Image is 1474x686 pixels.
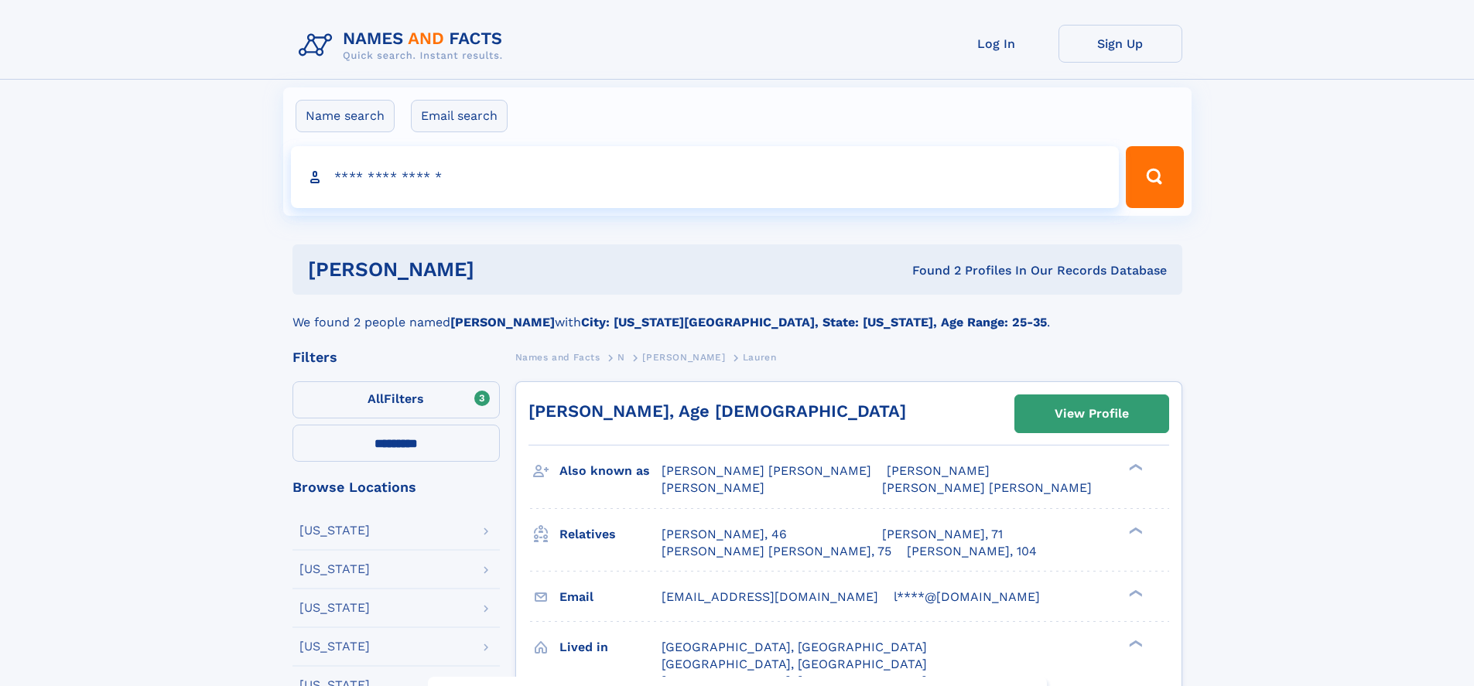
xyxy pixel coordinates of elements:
[935,25,1058,63] a: Log In
[299,640,370,653] div: [US_STATE]
[642,347,725,367] a: [PERSON_NAME]
[662,463,871,478] span: [PERSON_NAME] [PERSON_NAME]
[515,347,600,367] a: Names and Facts
[299,602,370,614] div: [US_STATE]
[743,352,777,363] span: Lauren
[617,347,625,367] a: N
[291,146,1120,208] input: search input
[559,634,662,660] h3: Lived in
[292,350,500,364] div: Filters
[662,480,764,495] span: [PERSON_NAME]
[368,391,384,406] span: All
[559,458,662,484] h3: Also known as
[1055,396,1129,432] div: View Profile
[887,463,990,478] span: [PERSON_NAME]
[299,563,370,575] div: [US_STATE]
[662,640,927,654] span: [GEOGRAPHIC_DATA], [GEOGRAPHIC_DATA]
[581,315,1047,329] b: City: [US_STATE][GEOGRAPHIC_DATA], State: [US_STATE], Age Range: 25-35
[559,584,662,610] h3: Email
[1125,462,1144,473] div: ❯
[617,352,625,363] span: N
[662,526,787,543] a: [PERSON_NAME], 46
[662,543,891,560] a: [PERSON_NAME] [PERSON_NAME], 75
[642,352,725,363] span: [PERSON_NAME]
[292,25,515,67] img: Logo Names and Facts
[299,524,370,537] div: [US_STATE]
[662,657,927,671] span: [GEOGRAPHIC_DATA], [GEOGRAPHIC_DATA]
[1015,395,1168,432] a: View Profile
[1125,638,1144,648] div: ❯
[693,262,1167,279] div: Found 2 Profiles In Our Records Database
[882,526,1003,543] a: [PERSON_NAME], 71
[450,315,555,329] b: [PERSON_NAME]
[559,521,662,548] h3: Relatives
[1125,525,1144,535] div: ❯
[1126,146,1183,208] button: Search Button
[1058,25,1182,63] a: Sign Up
[292,480,500,494] div: Browse Locations
[882,480,1092,495] span: [PERSON_NAME] [PERSON_NAME]
[296,100,395,132] label: Name search
[662,589,878,604] span: [EMAIL_ADDRESS][DOMAIN_NAME]
[292,381,500,418] label: Filters
[292,295,1182,332] div: We found 2 people named with .
[411,100,508,132] label: Email search
[308,260,693,279] h1: [PERSON_NAME]
[1125,588,1144,598] div: ❯
[907,543,1037,560] a: [PERSON_NAME], 104
[528,401,906,421] a: [PERSON_NAME], Age [DEMOGRAPHIC_DATA]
